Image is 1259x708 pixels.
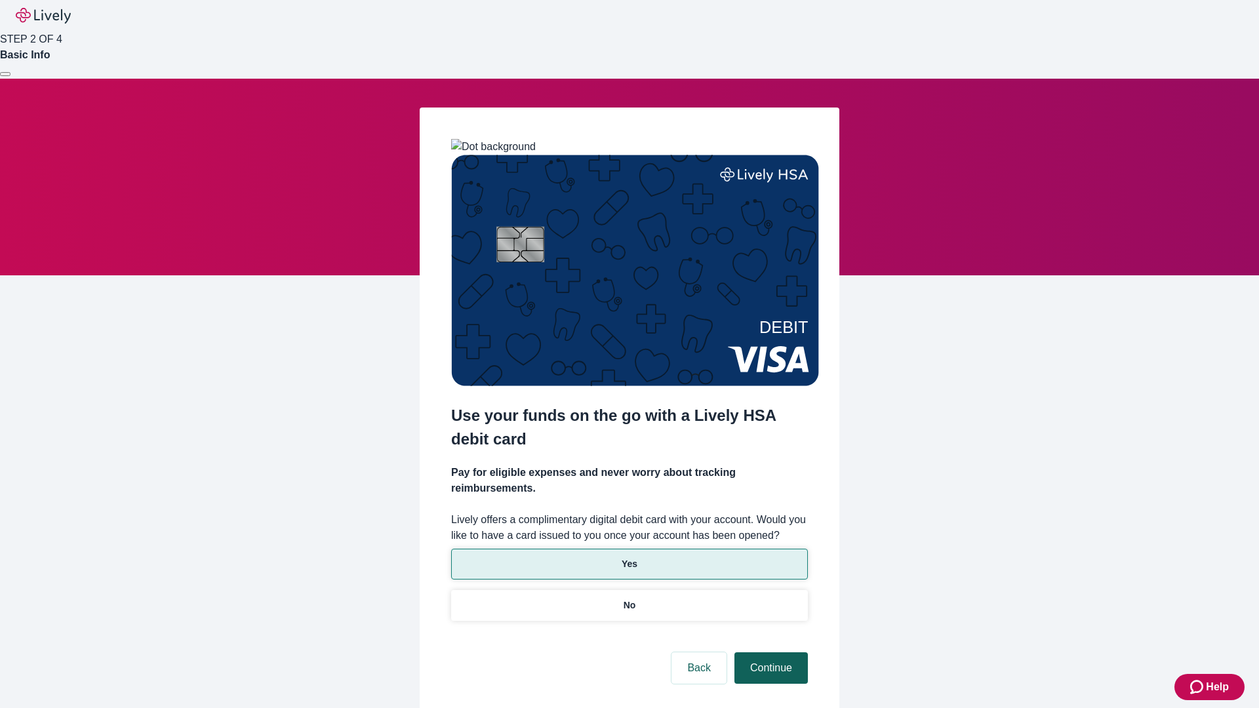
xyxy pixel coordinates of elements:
[451,549,808,580] button: Yes
[451,155,819,386] img: Debit card
[451,512,808,543] label: Lively offers a complimentary digital debit card with your account. Would you like to have a card...
[622,557,637,571] p: Yes
[1206,679,1229,695] span: Help
[1174,674,1245,700] button: Zendesk support iconHelp
[734,652,808,684] button: Continue
[16,8,71,24] img: Lively
[451,404,808,451] h2: Use your funds on the go with a Lively HSA debit card
[451,139,536,155] img: Dot background
[451,465,808,496] h4: Pay for eligible expenses and never worry about tracking reimbursements.
[671,652,727,684] button: Back
[624,599,636,612] p: No
[451,590,808,621] button: No
[1190,679,1206,695] svg: Zendesk support icon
